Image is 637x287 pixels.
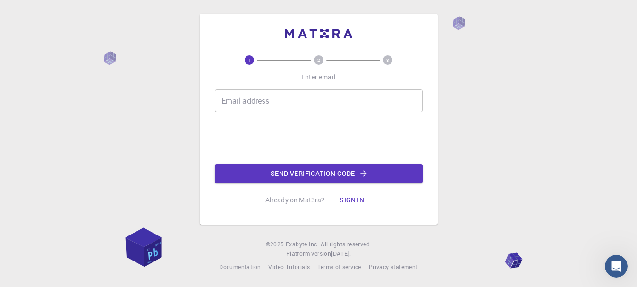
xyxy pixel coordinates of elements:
[219,262,261,272] a: Documentation
[265,195,325,205] p: Already on Mat3ra?
[321,240,371,249] span: All rights reserved.
[268,263,310,270] span: Video Tutorials
[215,164,423,183] button: Send verification code
[331,249,351,259] a: [DATE].
[301,72,336,82] p: Enter email
[268,262,310,272] a: Video Tutorials
[317,57,320,63] text: 2
[317,263,361,270] span: Terms of service
[317,262,361,272] a: Terms of service
[369,262,418,272] a: Privacy statement
[286,249,331,259] span: Platform version
[219,263,261,270] span: Documentation
[386,57,389,63] text: 3
[331,250,351,257] span: [DATE] .
[247,120,391,157] iframe: reCAPTCHA
[605,255,628,278] iframe: Intercom live chat
[286,240,319,248] span: Exabyte Inc.
[286,240,319,249] a: Exabyte Inc.
[332,191,372,209] button: Sign in
[369,263,418,270] span: Privacy statement
[266,240,286,249] span: © 2025
[248,57,251,63] text: 1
